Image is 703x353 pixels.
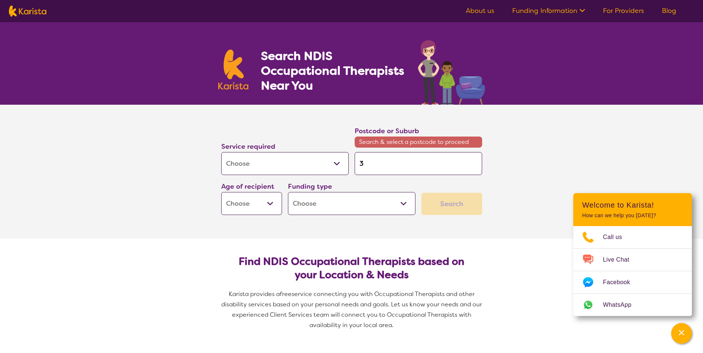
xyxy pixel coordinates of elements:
[662,6,676,15] a: Blog
[573,193,692,316] div: Channel Menu
[582,212,683,219] p: How can we help you [DATE]?
[582,201,683,209] h2: Welcome to Karista!
[355,137,482,148] span: Search & select a postcode to proceed
[227,255,476,282] h2: Find NDIS Occupational Therapists based on your Location & Needs
[221,290,484,329] span: service connecting you with Occupational Therapists and other disability services based on your p...
[603,254,638,265] span: Live Chat
[671,323,692,344] button: Channel Menu
[280,290,292,298] span: free
[603,299,640,310] span: WhatsApp
[418,40,485,105] img: occupational-therapy
[221,142,275,151] label: Service required
[512,6,585,15] a: Funding Information
[229,290,280,298] span: Karista provides a
[355,152,482,175] input: Type
[573,294,692,316] a: Web link opens in a new tab.
[573,226,692,316] ul: Choose channel
[603,232,631,243] span: Call us
[261,48,405,93] h1: Search NDIS Occupational Therapists Near You
[603,6,644,15] a: For Providers
[603,277,639,288] span: Facebook
[355,127,419,135] label: Postcode or Suburb
[466,6,494,15] a: About us
[221,182,274,191] label: Age of recipient
[288,182,332,191] label: Funding type
[218,50,249,90] img: Karista logo
[9,6,46,17] img: Karista logo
